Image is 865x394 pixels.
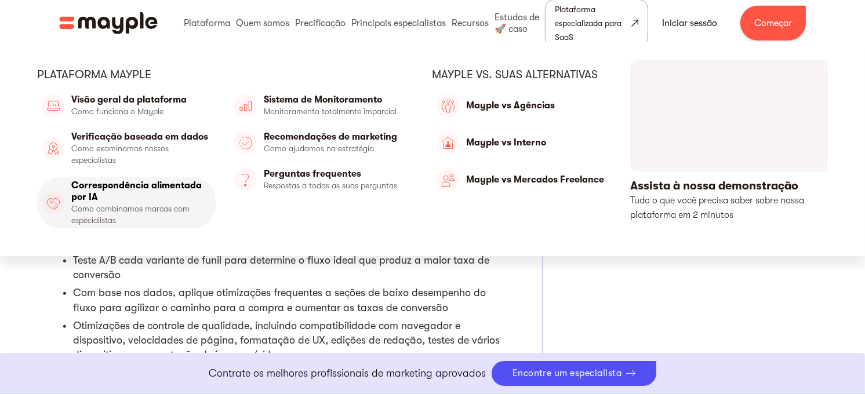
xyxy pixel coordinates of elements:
a: Casa [59,12,158,34]
a: Começar [740,6,806,41]
a: abrir lightbox [630,60,828,222]
div: Recursos [449,5,492,42]
img: Logotipo de Mayple [59,12,158,34]
li: Otimizações de controle de qualidade, incluindo compatibilidade com navegador e dispositivo, velo... [73,319,507,363]
div: Mayple vs. suas alternativas [432,67,606,82]
div: Quem somos [233,5,292,42]
div: Encontre um especialista [513,368,622,379]
div: Plataforma especializada para SaaS [555,2,629,44]
a: Iniciar sessão [648,9,731,37]
div: Plataforma Mayple [37,67,408,82]
div: Principais especialistas [348,5,449,42]
font: Teste A/B cada variante de funil para de [73,254,261,266]
p: Contrate os melhores profissionais de marketing aprovados [209,366,486,381]
li: Com base nos dados, aplique otimizações frequentes a seções de baixo desempenho do fluxo para agi... [73,286,507,315]
div: Plataforma [181,5,233,42]
div: Precificação [292,5,348,42]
